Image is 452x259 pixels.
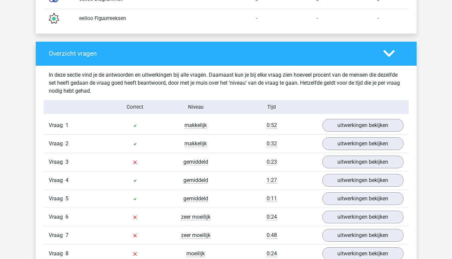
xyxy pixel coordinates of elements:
span: makkelijk [184,122,207,129]
a: uitwerkingen bekijken [322,192,404,205]
span: 0:32 [267,140,277,147]
span: Vraag [49,250,65,258]
span: 0:48 [267,232,277,239]
div: - [287,15,348,22]
span: gemiddeld [183,159,208,165]
span: Vraag [49,231,65,239]
div: Tijd [226,103,317,111]
img: figure_sequences.119d9c38ed9f.svg [45,10,62,27]
span: gemiddeld [183,195,208,202]
div: In deze sectie vind je de antwoorden en uitwerkingen bij alle vragen. Daarnaast kun je bij elke v... [44,71,409,95]
span: 3 [65,159,68,165]
span: Vraag [49,213,65,221]
span: Vraag [49,195,65,203]
span: 0:24 [267,214,277,220]
span: zeer moeilijk [181,214,210,220]
a: uitwerkingen bekijken [322,137,404,150]
span: Vraag [49,140,65,148]
span: 1 [65,122,68,128]
span: 7 [65,232,68,238]
span: makkelijk [184,140,207,147]
span: 2 [65,140,68,147]
div: Correct [105,103,165,111]
a: uitwerkingen bekijken [322,119,404,132]
span: Vraag [49,158,65,166]
div: eelloo Figuurreeksen [74,15,226,22]
div: Niveau [165,103,226,111]
span: 4 [65,177,68,183]
span: 6 [65,214,68,220]
a: uitwerkingen bekijken [322,174,404,187]
span: 5 [65,195,68,202]
span: 1:27 [267,177,277,184]
span: 0:11 [267,195,277,202]
span: 0:52 [267,122,277,129]
span: 0:23 [267,159,277,165]
a: uitwerkingen bekijken [322,156,404,168]
div: - [226,15,287,22]
span: 8 [65,250,68,257]
h4: Overzicht vragen [49,50,373,57]
div: - [348,15,409,22]
span: moeilijk [186,250,205,257]
span: gemiddeld [183,177,208,184]
span: zeer moeilijk [181,232,210,239]
a: uitwerkingen bekijken [322,229,404,242]
a: uitwerkingen bekijken [322,211,404,223]
span: Vraag [49,121,65,129]
span: Vraag [49,176,65,184]
span: 0:24 [267,250,277,257]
